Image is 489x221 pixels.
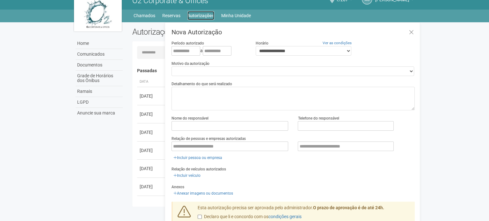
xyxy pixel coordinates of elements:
[76,86,123,97] a: Ramais
[172,184,184,190] label: Anexos
[323,41,352,45] a: Ver as condições
[172,166,226,172] label: Relação de veículos autorizados
[76,38,123,49] a: Home
[172,115,208,121] label: Nome do responsável
[132,27,269,37] h2: Autorizações
[172,46,246,56] div: a
[172,40,204,46] label: Período autorizado
[76,49,123,60] a: Comunicados
[172,190,235,197] a: Anexar imagens ou documentos
[140,129,163,135] div: [DATE]
[140,165,163,172] div: [DATE]
[134,11,155,20] a: Chamados
[140,183,163,190] div: [DATE]
[140,202,163,208] div: [DATE]
[172,81,232,87] label: Detalhamento do que será realizado
[198,214,302,220] label: Declaro que li e concordo com os
[76,108,123,118] a: Anuncie sua marca
[137,77,166,87] th: Data
[76,97,123,108] a: LGPD
[268,214,302,219] a: condições gerais
[172,29,415,35] h3: Nova Autorização
[221,11,251,20] a: Minha Unidade
[140,111,163,117] div: [DATE]
[256,40,268,46] label: Horário
[162,11,180,20] a: Reservas
[172,61,209,66] label: Motivo da autorização
[137,68,410,73] h4: Passadas
[76,71,123,86] a: Grade de Horários dos Ônibus
[198,215,202,219] input: Declaro que li e concordo com oscondições gerais
[140,93,163,99] div: [DATE]
[172,172,202,179] a: Incluir veículo
[76,60,123,71] a: Documentos
[298,115,339,121] label: Telefone do responsável
[172,136,246,142] label: Relação de pessoas e empresas autorizadas
[313,205,384,210] strong: O prazo de aprovação é de até 24h.
[187,11,214,20] a: Autorizações
[140,147,163,154] div: [DATE]
[172,154,224,161] a: Incluir pessoa ou empresa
